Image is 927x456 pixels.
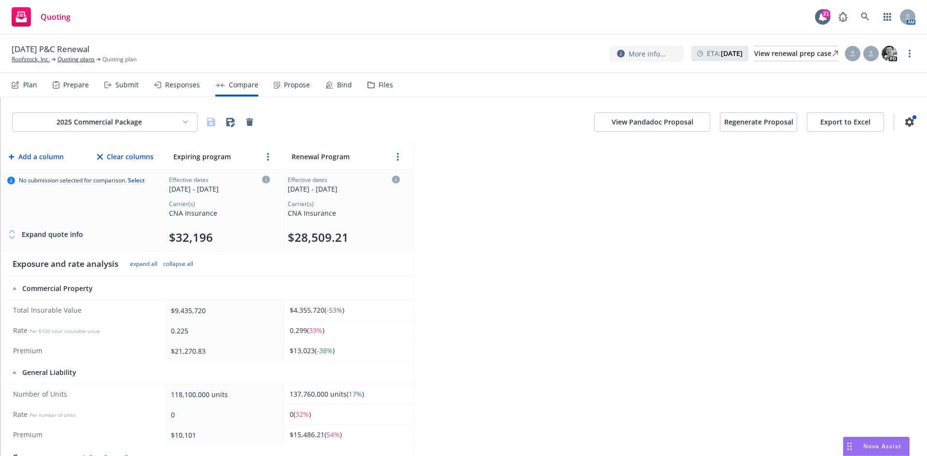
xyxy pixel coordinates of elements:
span: -38% [317,346,333,355]
span: Number of Units [13,389,155,399]
span: Premium [13,430,155,440]
span: More info... [629,49,666,59]
div: Responses [165,81,200,89]
span: $13,023 ( ) [290,346,335,355]
span: Per $100 total insurable value [29,328,100,334]
div: [DATE] - [DATE] [169,184,270,194]
button: Regenerate Proposal [720,112,797,132]
div: Drag to move [843,437,856,456]
div: CNA Insurance [169,208,270,218]
span: Rate [13,326,155,335]
div: Exposure and rate analysis [13,258,118,270]
span: Per number of units [29,412,75,418]
button: expand all [130,260,157,268]
div: $10,101 [171,430,274,440]
button: collapse all [163,260,193,268]
span: 0 ( ) [290,410,311,419]
div: 0.225 [171,326,274,336]
div: Submit [115,81,139,89]
a: Search [856,7,875,27]
span: Quoting [41,13,70,21]
span: Rate [13,410,155,419]
button: $28,509.21 [288,230,349,245]
input: Renewal Program [289,150,388,164]
div: 118,100,000 units [171,389,274,400]
span: 54% [326,430,340,439]
a: Switch app [878,7,897,27]
span: Premium [13,346,155,356]
span: No submission selected for comparison. [19,177,145,184]
span: ETA : [707,48,743,58]
div: Compare [229,81,258,89]
button: Clear columns [95,147,155,166]
span: 32% [295,410,309,419]
span: Total Insurable Value [13,305,155,315]
div: Commercial Property [13,284,155,293]
a: Roofstock, Inc. [12,55,50,64]
div: Carrier(s) [169,200,270,208]
div: General Liability [13,368,155,377]
div: Effective dates [169,176,270,184]
button: More info... [609,46,684,62]
button: Add a column [7,147,66,166]
input: Expiring program [171,150,258,164]
div: Prepare [63,81,89,89]
span: $15,486.21 ( ) [290,430,342,439]
div: Files [379,81,393,89]
div: CNA Insurance [288,208,400,218]
a: View renewal prep case [754,46,838,61]
a: more [262,151,274,163]
span: 137,760,000 units ( ) [290,389,364,399]
a: Quoting plans [57,55,95,64]
button: Expand quote info [7,225,83,244]
span: [DATE] P&C Renewal [12,43,89,55]
span: Quoting plan [102,55,137,64]
div: $21,270.83 [171,346,274,356]
button: Export to Excel [807,112,884,132]
button: Nova Assist [843,437,910,456]
div: Carrier(s) [288,200,400,208]
div: Bind [337,81,352,89]
div: Click to edit column carrier quote details [288,176,400,194]
div: 2025 Commercial Package [20,117,178,127]
span: 17% [349,389,362,399]
div: 21 [822,9,830,18]
button: View Pandadoc Proposal [594,112,710,132]
button: 2025 Commercial Package [12,112,197,132]
div: Propose [284,81,310,89]
div: 0 [171,410,274,420]
a: Report a Bug [833,7,853,27]
div: Effective dates [288,176,400,184]
img: photo [882,46,897,61]
span: Nova Assist [863,442,901,450]
strong: [DATE] [721,49,743,58]
span: $4,355,720 ( ) [290,305,344,315]
button: $32,196 [169,230,213,245]
span: 0.299 ( ) [290,326,324,335]
a: more [392,151,404,163]
div: Total premium (click to edit billing info) [169,230,270,245]
div: Plan [23,81,37,89]
span: -53% [326,305,342,315]
div: Total premium (click to edit billing info) [288,230,400,245]
a: Quoting [8,3,74,30]
div: [DATE] - [DATE] [288,184,400,194]
span: 33% [309,326,323,335]
a: more [904,48,915,59]
div: $9,435,720 [171,305,274,316]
